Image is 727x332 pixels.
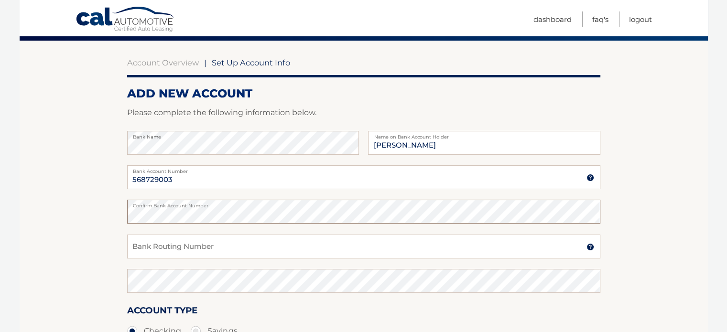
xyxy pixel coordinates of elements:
[533,11,572,27] a: Dashboard
[76,6,176,34] a: Cal Automotive
[368,131,600,155] input: Name on Account (Account Holder Name)
[127,86,600,101] h2: ADD NEW ACCOUNT
[127,131,359,139] label: Bank Name
[212,58,290,67] span: Set Up Account Info
[127,235,600,258] input: Bank Routing Number
[586,174,594,182] img: tooltip.svg
[368,131,600,139] label: Name on Bank Account Holder
[127,165,600,189] input: Bank Account Number
[127,106,600,119] p: Please complete the following information below.
[127,58,199,67] a: Account Overview
[127,165,600,173] label: Bank Account Number
[592,11,608,27] a: FAQ's
[629,11,652,27] a: Logout
[127,200,600,207] label: Confirm Bank Account Number
[204,58,206,67] span: |
[127,303,197,321] label: Account Type
[586,243,594,251] img: tooltip.svg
